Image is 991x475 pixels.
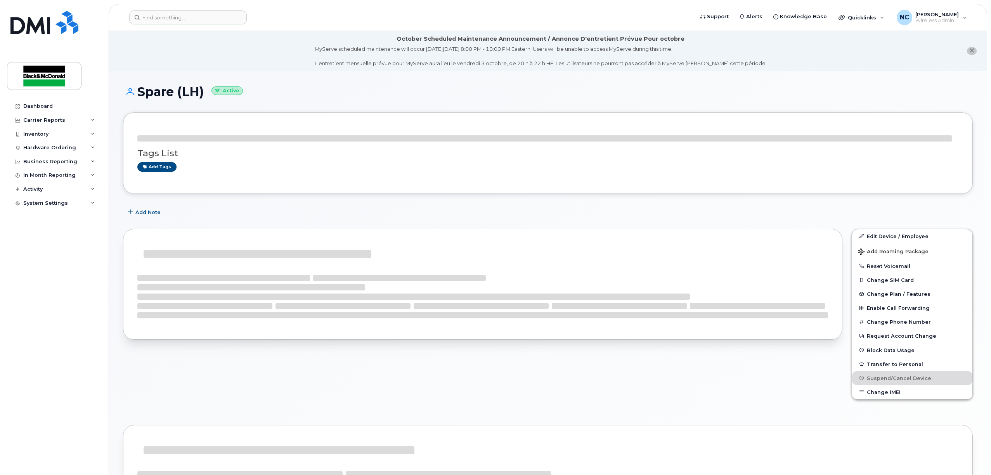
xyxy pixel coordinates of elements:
button: Change SIM Card [852,273,972,287]
h3: Tags List [137,149,958,158]
div: MyServe scheduled maintenance will occur [DATE][DATE] 8:00 PM - 10:00 PM Eastern. Users will be u... [315,45,767,67]
button: Change Plan / Features [852,287,972,301]
button: Change IMEI [852,385,972,399]
span: Suspend/Cancel Device [867,375,931,381]
h1: Spare (LH) [123,85,973,98]
button: Enable Call Forwarding [852,301,972,315]
span: Add Note [135,209,161,216]
button: Add Note [123,206,167,219]
span: Enable Call Forwarding [867,305,930,311]
button: Transfer to Personal [852,357,972,371]
button: Change Phone Number [852,315,972,329]
button: Reset Voicemail [852,259,972,273]
span: Change Plan / Features [867,291,930,297]
a: Edit Device / Employee [852,229,972,243]
a: Add tags [137,162,177,172]
button: Add Roaming Package [852,243,972,259]
button: Request Account Change [852,329,972,343]
button: Block Data Usage [852,343,972,357]
small: Active [211,86,243,95]
span: Add Roaming Package [858,249,929,256]
button: Suspend/Cancel Device [852,371,972,385]
button: close notification [967,47,977,55]
div: October Scheduled Maintenance Announcement / Annonce D'entretient Prévue Pour octobre [397,35,684,43]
